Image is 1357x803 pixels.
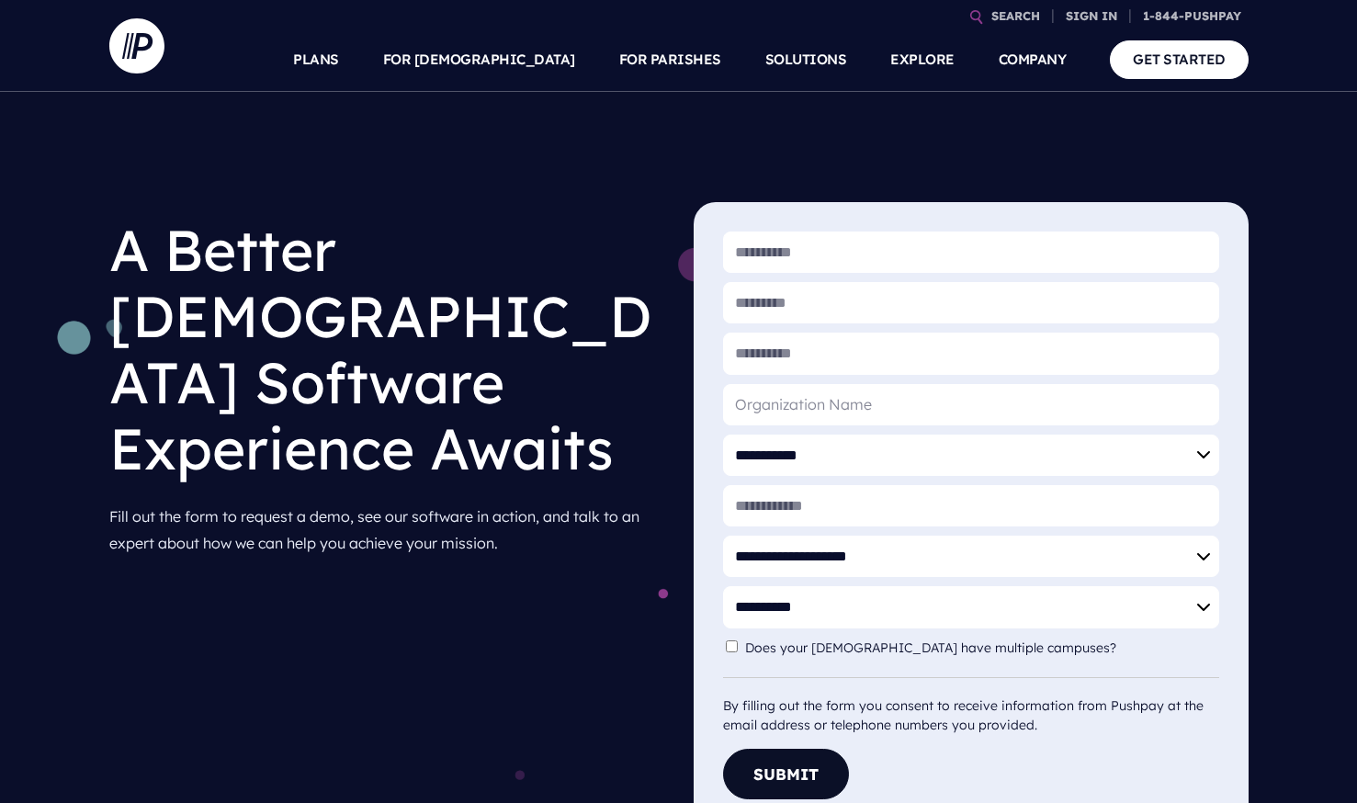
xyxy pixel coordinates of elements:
[109,202,664,496] h1: A Better [DEMOGRAPHIC_DATA] Software Experience Awaits
[723,384,1219,425] input: Organization Name
[1110,40,1249,78] a: GET STARTED
[890,28,955,92] a: EXPLORE
[765,28,847,92] a: SOLUTIONS
[745,640,1125,656] label: Does your [DEMOGRAPHIC_DATA] have multiple campuses?
[383,28,575,92] a: FOR [DEMOGRAPHIC_DATA]
[723,677,1219,735] div: By filling out the form you consent to receive information from Pushpay at the email address or t...
[293,28,339,92] a: PLANS
[109,496,664,564] p: Fill out the form to request a demo, see our software in action, and talk to an expert about how ...
[999,28,1067,92] a: COMPANY
[723,749,849,799] button: Submit
[619,28,721,92] a: FOR PARISHES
